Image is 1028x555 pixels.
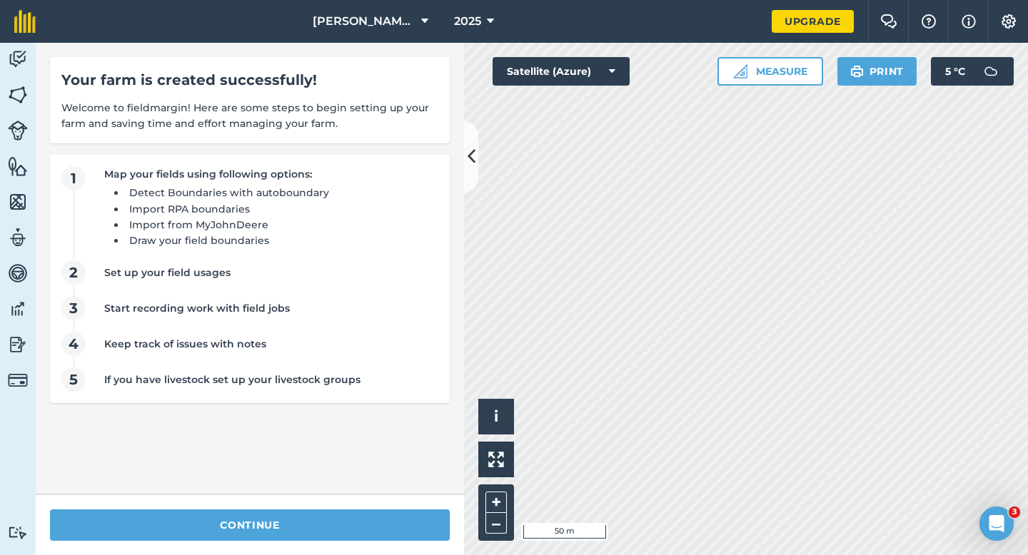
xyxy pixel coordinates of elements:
[931,57,1014,86] button: 5 °C
[126,201,431,217] li: Import RPA boundaries
[979,506,1014,541] iframe: Intercom live chat
[880,14,897,29] img: Two speech bubbles overlapping with the left bubble in the forefront
[962,13,976,30] img: svg+xml;base64,PHN2ZyB4bWxucz0iaHR0cDovL3d3dy53My5vcmcvMjAwMC9zdmciIHdpZHRoPSIxNyIgaGVpZ2h0PSIxNy...
[8,191,28,213] img: svg+xml;base64,PHN2ZyB4bWxucz0iaHR0cDovL3d3dy53My5vcmcvMjAwMC9zdmciIHdpZHRoPSI1NiIgaGVpZ2h0PSI2MC...
[126,233,431,248] li: Draw your field boundaries
[61,100,438,132] span: Welcome to fieldmargin! Here are some steps to begin setting up your farm and saving time and eff...
[61,68,438,91] div: Your farm is created successfully!
[1000,14,1017,29] img: A cog icon
[61,367,86,392] span: 5
[945,57,965,86] span: 5 ° C
[104,372,431,387] div: If you have livestock set up your livestock groups
[494,407,498,425] span: i
[8,227,28,248] img: svg+xml;base64,PD94bWwgdmVyc2lvbj0iMS4wIiBlbmNvZGluZz0idXRmLTgiPz4KPCEtLSBHZW5lcmF0b3I6IEFkb2JlIE...
[977,57,1005,86] img: svg+xml;base64,PD94bWwgdmVyc2lvbj0iMS4wIiBlbmNvZGluZz0idXRmLTgiPz4KPCEtLSBHZW5lcmF0b3I6IEFkb2JlIE...
[8,121,28,141] img: svg+xml;base64,PD94bWwgdmVyc2lvbj0iMS4wIiBlbmNvZGluZz0idXRmLTgiPz4KPCEtLSBHZW5lcmF0b3I6IEFkb2JlIE...
[920,14,937,29] img: A question mark icon
[488,452,504,467] img: Four arrows, one pointing top left, one top right, one bottom right and the last bottom left
[104,265,431,280] div: Set up your field usages
[850,63,864,80] img: svg+xml;base64,PHN2ZyB4bWxucz0iaHR0cDovL3d3dy53My5vcmcvMjAwMC9zdmciIHdpZHRoPSIxOSIgaGVpZ2h0PSIyNC...
[104,300,431,316] div: Start recording work with field jobs
[478,399,514,434] button: i
[126,217,431,233] li: Import from MyJohnDeere
[454,13,481,30] span: 2025
[126,185,431,200] li: Detect Boundaries with autoboundary
[14,10,36,33] img: fieldmargin Logo
[8,370,28,390] img: svg+xml;base64,PD94bWwgdmVyc2lvbj0iMS4wIiBlbmNvZGluZz0idXRmLTgiPz4KPCEtLSBHZW5lcmF0b3I6IEFkb2JlIE...
[61,332,86,356] span: 4
[485,492,507,513] button: +
[493,57,630,86] button: Satellite (Azure)
[8,49,28,70] img: svg+xml;base64,PD94bWwgdmVyc2lvbj0iMS4wIiBlbmNvZGluZz0idXRmLTgiPz4KPCEtLSBHZW5lcmF0b3I6IEFkb2JlIE...
[772,10,854,33] a: Upgrade
[104,166,431,182] div: Map your fields using following options:
[104,336,431,352] div: Keep track of issues with notes
[8,334,28,355] img: svg+xml;base64,PD94bWwgdmVyc2lvbj0iMS4wIiBlbmNvZGluZz0idXRmLTgiPz4KPCEtLSBHZW5lcmF0b3I6IEFkb2JlIE...
[1009,506,1020,518] span: 3
[8,156,28,177] img: svg+xml;base64,PHN2ZyB4bWxucz0iaHR0cDovL3d3dy53My5vcmcvMjAwMC9zdmciIHdpZHRoPSI1NiIgaGVpZ2h0PSI2MC...
[8,84,28,106] img: svg+xml;base64,PHN2ZyB4bWxucz0iaHR0cDovL3d3dy53My5vcmcvMjAwMC9zdmciIHdpZHRoPSI1NiIgaGVpZ2h0PSI2MC...
[61,260,86,285] span: 2
[61,296,86,320] span: 3
[8,263,28,284] img: svg+xml;base64,PD94bWwgdmVyc2lvbj0iMS4wIiBlbmNvZGluZz0idXRmLTgiPz4KPCEtLSBHZW5lcmF0b3I6IEFkb2JlIE...
[8,526,28,539] img: svg+xml;base64,PD94bWwgdmVyc2lvbj0iMS4wIiBlbmNvZGluZz0idXRmLTgiPz4KPCEtLSBHZW5lcmF0b3I6IEFkb2JlIE...
[61,166,86,190] span: 1
[485,513,507,534] button: –
[733,64,747,78] img: Ruler icon
[313,13,415,30] span: [PERSON_NAME] & Sons Farming LTD
[50,509,450,541] button: continue
[837,57,917,86] button: Print
[717,57,823,86] button: Measure
[8,298,28,320] img: svg+xml;base64,PD94bWwgdmVyc2lvbj0iMS4wIiBlbmNvZGluZz0idXRmLTgiPz4KPCEtLSBHZW5lcmF0b3I6IEFkb2JlIE...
